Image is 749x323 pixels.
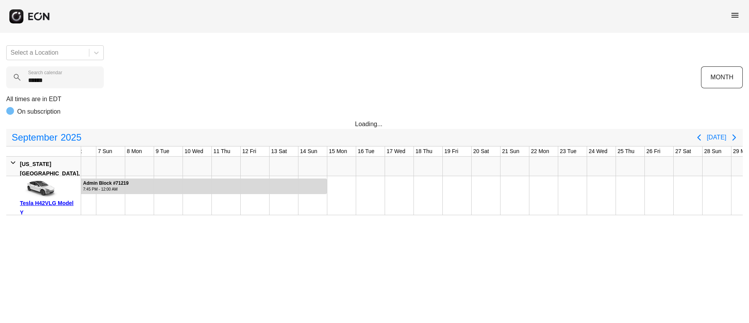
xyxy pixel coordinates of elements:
button: Next page [726,130,742,145]
div: 16 Tue [356,146,376,156]
div: 20 Sat [472,146,490,156]
div: 23 Tue [558,146,578,156]
div: 18 Thu [414,146,434,156]
div: 7:45 PM - 12:00 AM [83,186,129,192]
div: Loading... [355,120,394,129]
label: Search calendar [28,70,62,76]
div: 25 Thu [616,146,636,156]
button: September2025 [7,130,86,145]
div: 17 Wed [385,146,407,156]
div: 14 Sun [298,146,319,156]
div: 22 Mon [529,146,551,156]
button: [DATE] [707,130,726,145]
div: 21 Sun [501,146,521,156]
span: 2025 [59,130,83,145]
div: 13 Sat [270,146,288,156]
p: On subscription [17,107,60,116]
span: menu [730,11,740,20]
div: 12 Fri [241,146,258,156]
div: 15 Mon [327,146,349,156]
p: All times are in EDT [6,95,743,104]
button: Previous page [691,130,707,145]
div: 28 Sun [703,146,723,156]
div: 7 Sun [96,146,114,156]
div: 9 Tue [154,146,171,156]
div: Admin Block #71219 [83,180,129,186]
div: 19 Fri [443,146,460,156]
div: 10 Wed [183,146,205,156]
div: 24 Wed [587,146,609,156]
span: September [10,130,59,145]
button: MONTH [701,66,743,88]
div: 8 Mon [125,146,144,156]
div: 26 Fri [645,146,662,156]
div: 11 Thu [212,146,232,156]
div: 27 Sat [674,146,692,156]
